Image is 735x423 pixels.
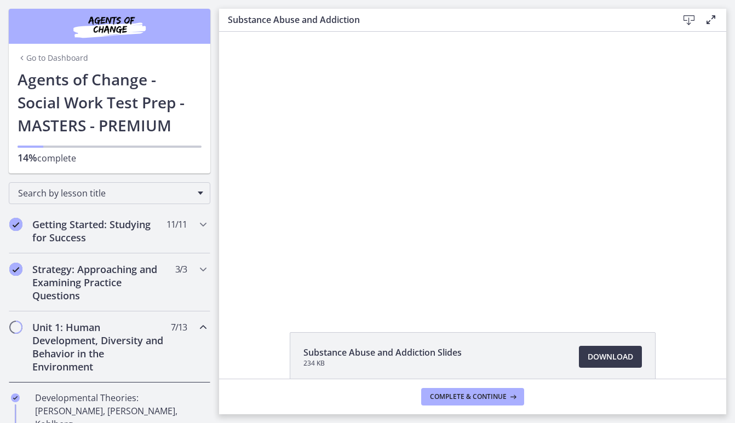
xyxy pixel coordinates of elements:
[11,393,20,402] i: Completed
[588,350,633,363] span: Download
[303,346,462,359] span: Substance Abuse and Addiction Slides
[303,359,462,368] span: 234 KB
[430,392,507,401] span: Complete & continue
[175,263,187,276] span: 3 / 3
[219,32,726,307] iframe: Video Lesson
[9,182,210,204] div: Search by lesson title
[166,218,187,231] span: 11 / 11
[18,68,202,137] h1: Agents of Change - Social Work Test Prep - MASTERS - PREMIUM
[32,218,166,244] h2: Getting Started: Studying for Success
[18,151,37,164] span: 14%
[579,346,642,368] a: Download
[171,321,187,334] span: 7 / 13
[18,187,192,199] span: Search by lesson title
[9,263,22,276] i: Completed
[18,53,88,63] a: Go to Dashboard
[421,388,524,405] button: Complete & continue
[228,13,661,26] h3: Substance Abuse and Addiction
[32,263,166,302] h2: Strategy: Approaching and Examining Practice Questions
[18,151,202,165] p: complete
[9,218,22,231] i: Completed
[32,321,166,373] h2: Unit 1: Human Development, Diversity and Behavior in the Environment
[44,13,175,39] img: Agents of Change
